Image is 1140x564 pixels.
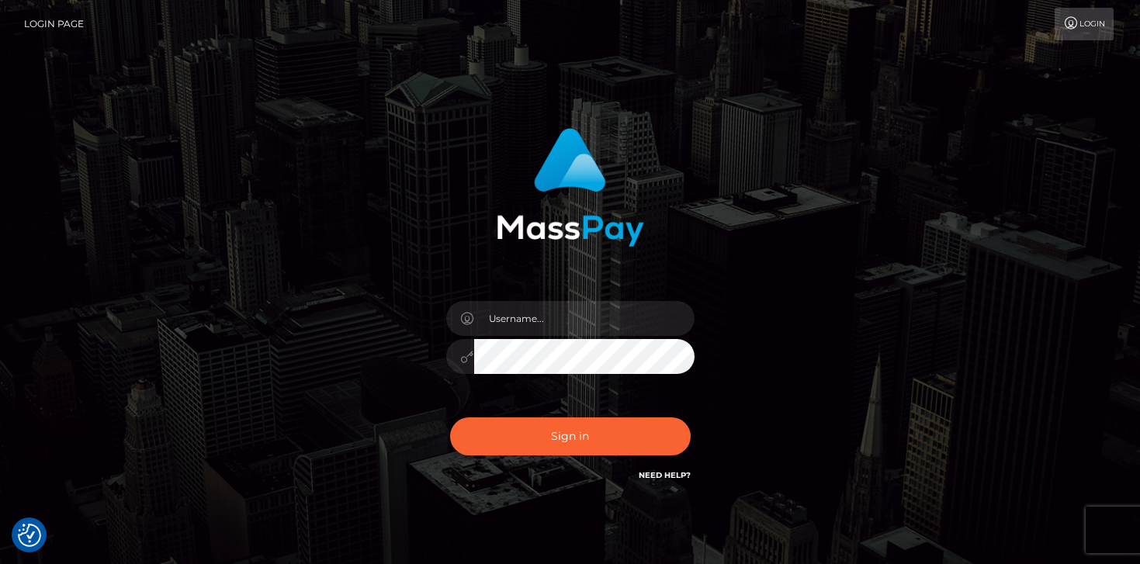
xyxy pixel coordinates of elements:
[450,417,691,455] button: Sign in
[497,128,644,247] img: MassPay Login
[474,301,695,336] input: Username...
[18,524,41,547] img: Revisit consent button
[639,470,691,480] a: Need Help?
[18,524,41,547] button: Consent Preferences
[24,8,84,40] a: Login Page
[1055,8,1114,40] a: Login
